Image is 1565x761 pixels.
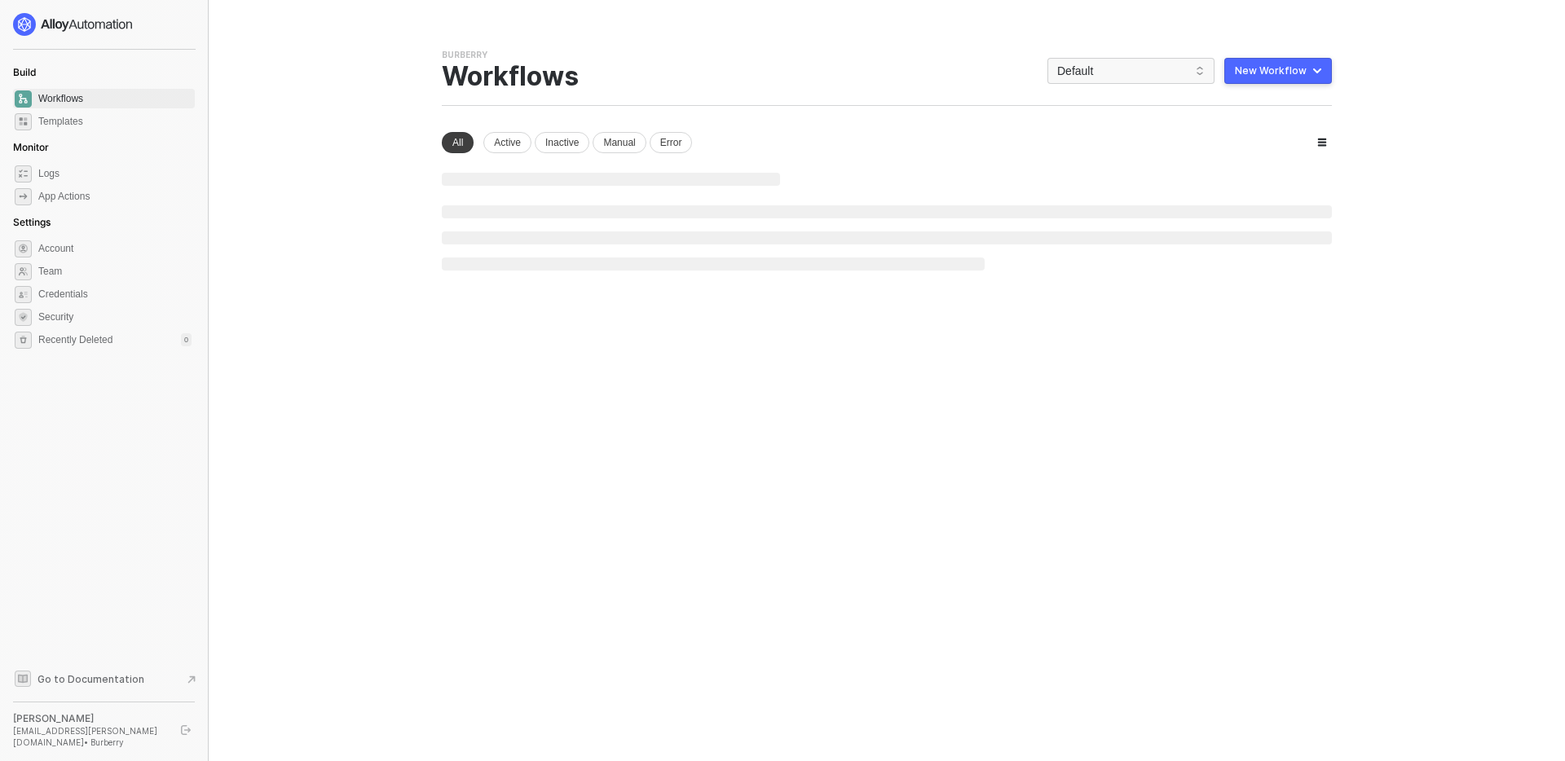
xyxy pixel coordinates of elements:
[15,332,32,349] span: settings
[1235,64,1307,77] div: New Workflow
[15,286,32,303] span: credentials
[183,671,200,688] span: document-arrow
[38,112,192,131] span: Templates
[1224,58,1332,84] button: New Workflow
[181,333,192,346] div: 0
[442,61,579,92] div: Workflows
[15,188,32,205] span: icon-app-actions
[593,132,646,153] div: Manual
[38,89,192,108] span: Workflows
[38,262,192,281] span: Team
[181,725,191,735] span: logout
[38,190,90,204] div: App Actions
[13,13,134,36] img: logo
[15,671,31,687] span: documentation
[37,672,144,686] span: Go to Documentation
[535,132,589,153] div: Inactive
[13,66,36,78] span: Build
[13,13,195,36] a: logo
[13,669,196,688] a: Knowledge Base
[38,307,192,327] span: Security
[15,240,32,257] span: settings
[38,333,112,347] span: Recently Deleted
[15,263,32,280] span: team
[483,132,531,153] div: Active
[442,132,474,153] div: All
[13,725,166,748] div: [EMAIL_ADDRESS][PERSON_NAME][DOMAIN_NAME] • Burberry
[15,113,32,130] span: marketplace
[38,164,192,183] span: Logs
[13,141,49,153] span: Monitor
[442,49,487,61] div: Burberry
[15,90,32,108] span: dashboard
[38,284,192,304] span: Credentials
[15,309,32,326] span: security
[38,239,192,258] span: Account
[13,712,166,725] div: [PERSON_NAME]
[13,216,51,228] span: Settings
[1057,59,1205,83] span: Default
[650,132,693,153] div: Error
[15,165,32,183] span: icon-logs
